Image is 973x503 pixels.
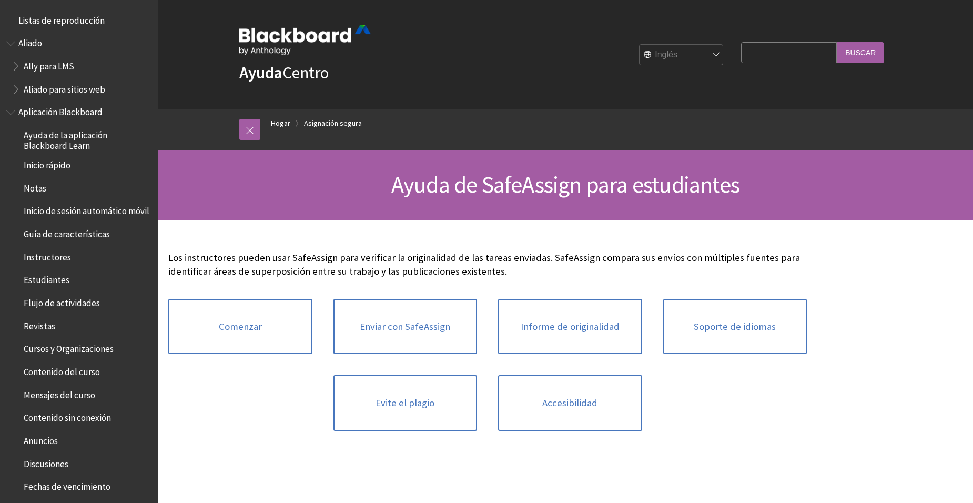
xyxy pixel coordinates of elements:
[24,156,70,170] span: Inicio rápido
[391,170,739,199] span: Ayuda de SafeAssign para estudiantes
[24,225,110,239] span: Guía de características
[24,203,149,217] span: Inicio de sesión automático móvil
[333,299,478,355] a: Enviar con SafeAssign
[498,299,642,355] a: Informe de originalidad
[271,117,290,130] a: Hogar
[239,62,282,83] strong: Ayuda
[24,340,114,355] span: Cursos y Organizaciones
[18,12,105,26] span: Listas de reproducción
[333,375,478,431] a: Evite el plagio
[498,375,642,431] a: Accesibilidad
[18,104,103,118] span: Aplicación Blackboard
[24,81,105,95] span: Aliado para sitios web
[168,251,807,278] p: Los instructores pueden usar SafeAssign para verificar la originalidad de las tareas enviadas. Sa...
[663,299,807,355] a: Soporte de idiomas
[239,25,371,55] img: Pizarra de Anthology
[6,12,151,29] nav: Esquema del libro para listas de reproducción
[239,62,329,83] a: AyudaCentro
[837,42,884,63] input: Buscar
[24,179,46,194] span: Notas
[168,299,312,355] a: Comenzar
[640,45,724,66] select: Selector de idioma del sitio
[24,317,55,331] span: Revistas
[24,432,58,446] span: Anuncios
[24,126,150,151] span: Ayuda de la aplicación Blackboard Learn
[24,363,100,377] span: Contenido del curso
[24,386,95,400] span: Mensajes del curso
[304,117,362,130] a: Asignación segura
[24,271,69,286] span: Estudiantes
[24,455,68,469] span: Discusiones
[24,248,71,263] span: Instructores
[24,57,74,72] span: Ally para LMS
[6,35,151,98] nav: Esquema del libro de Anthology Ally Help
[24,409,111,424] span: Contenido sin conexión
[24,294,100,308] span: Flujo de actividades
[24,478,110,492] span: Fechas de vencimiento
[18,35,42,49] span: Aliado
